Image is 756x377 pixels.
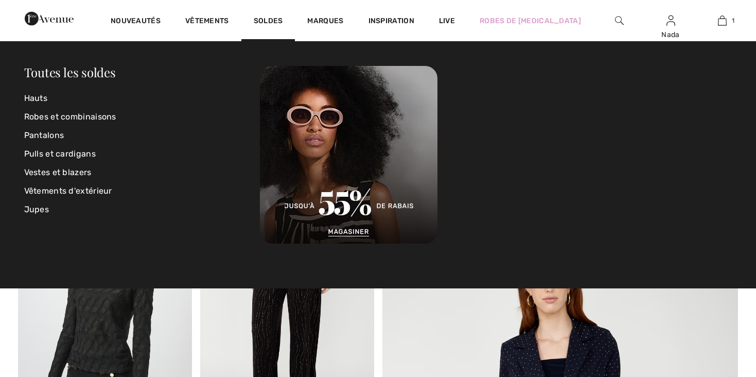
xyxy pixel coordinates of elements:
[666,15,675,25] a: Se connecter
[25,8,74,29] img: 1ère Avenue
[732,16,734,25] span: 1
[111,16,161,27] a: Nouveautés
[645,29,696,40] div: Nada
[24,126,260,145] a: Pantalons
[24,145,260,163] a: Pulls et cardigans
[615,14,624,27] img: recherche
[24,89,260,108] a: Hauts
[439,15,455,26] a: Live
[666,14,675,27] img: Mes infos
[24,64,116,80] a: Toutes les soldes
[260,66,437,244] img: Soldes Joseph Ribkoff
[24,108,260,126] a: Robes et combinaisons
[718,14,727,27] img: Mon panier
[24,163,260,182] a: Vestes et blazers
[480,15,581,26] a: Robes de [MEDICAL_DATA]
[24,200,260,219] a: Jupes
[185,16,229,27] a: Vêtements
[24,182,260,200] a: Vêtements d'extérieur
[260,149,437,159] a: Soldes Joseph Ribkoff
[697,14,747,27] a: 1
[368,16,414,27] span: Inspiration
[254,16,283,27] a: Soldes
[307,16,343,27] a: Marques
